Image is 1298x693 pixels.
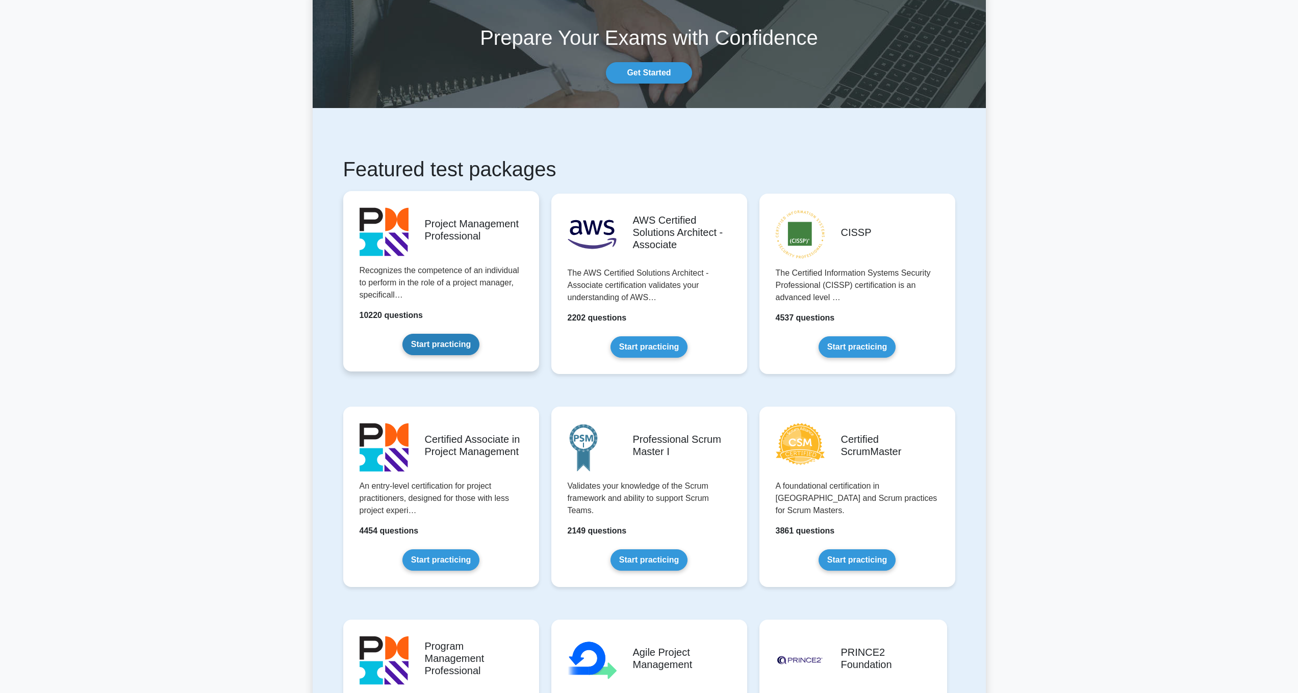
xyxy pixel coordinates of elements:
a: Start practicing [610,336,688,358]
a: Start practicing [610,549,688,571]
a: Start practicing [402,334,479,355]
a: Start practicing [819,549,896,571]
a: Start practicing [819,336,896,358]
a: Get Started [606,62,692,84]
h1: Prepare Your Exams with Confidence [313,25,986,50]
a: Start practicing [402,549,479,571]
h1: Featured test packages [343,157,955,181]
